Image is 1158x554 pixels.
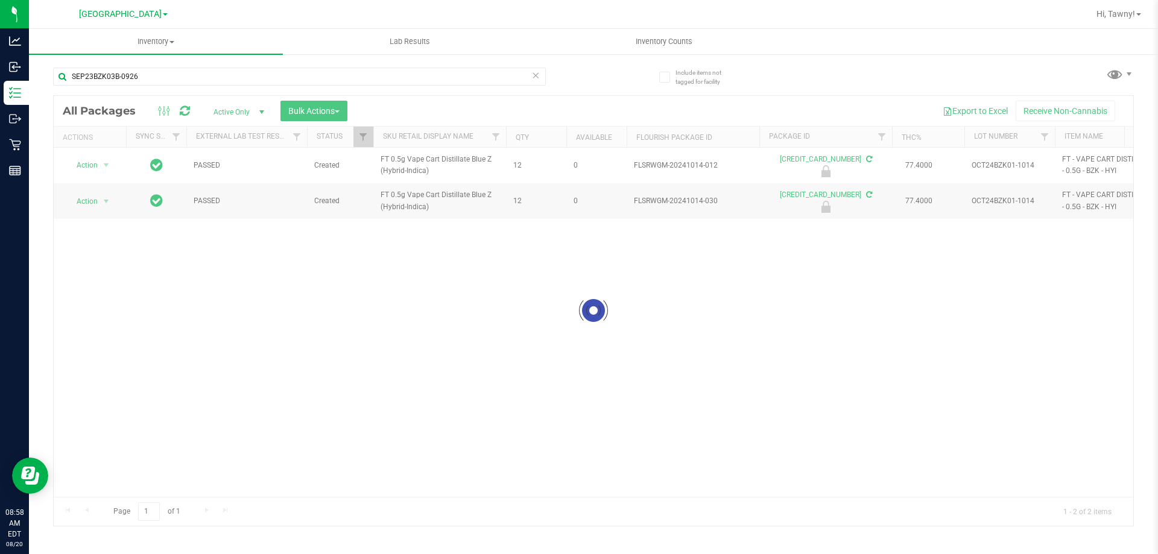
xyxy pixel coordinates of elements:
[9,87,21,99] inline-svg: Inventory
[29,36,283,47] span: Inventory
[9,61,21,73] inline-svg: Inbound
[9,165,21,177] inline-svg: Reports
[5,540,24,549] p: 08/20
[12,458,48,494] iframe: Resource center
[9,139,21,151] inline-svg: Retail
[1096,9,1135,19] span: Hi, Tawny!
[5,507,24,540] p: 08:58 AM EDT
[531,68,540,83] span: Clear
[537,29,791,54] a: Inventory Counts
[619,36,709,47] span: Inventory Counts
[53,68,546,86] input: Search Package ID, Item Name, SKU, Lot or Part Number...
[79,9,162,19] span: [GEOGRAPHIC_DATA]
[675,68,736,86] span: Include items not tagged for facility
[29,29,283,54] a: Inventory
[283,29,537,54] a: Lab Results
[9,113,21,125] inline-svg: Outbound
[373,36,446,47] span: Lab Results
[9,35,21,47] inline-svg: Analytics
